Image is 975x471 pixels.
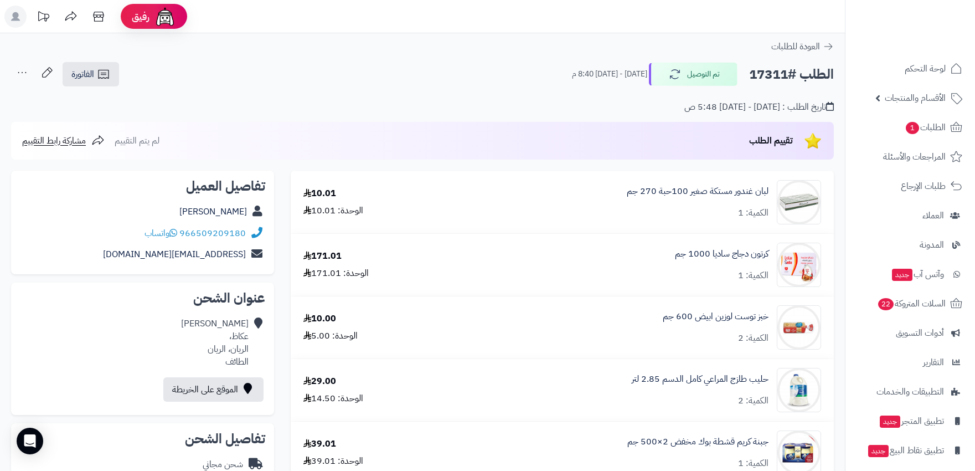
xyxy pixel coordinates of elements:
span: تطبيق المتجر [879,413,944,429]
span: جديد [868,445,889,457]
h2: تفاصيل الشحن [20,432,265,446]
span: المدونة [920,237,944,253]
span: مشاركة رابط التقييم [22,134,86,147]
span: 22 [878,298,894,310]
a: حليب طازج المراعي كامل الدسم 2.85 لتر [632,373,768,386]
div: شحن مجاني [203,458,243,471]
a: العودة للطلبات [771,40,834,53]
a: [EMAIL_ADDRESS][DOMAIN_NAME] [103,248,246,261]
span: 1 [906,122,919,134]
span: تطبيق نقاط البيع [867,443,944,458]
a: تطبيق المتجرجديد [852,408,968,434]
span: المراجعات والأسئلة [883,149,946,165]
small: [DATE] - [DATE] 8:40 م [572,69,647,80]
h2: الطلب #17311 [749,63,834,86]
span: العملاء [922,208,944,223]
div: 10.00 [303,313,336,325]
div: الكمية: 1 [738,207,768,219]
span: التطبيقات والخدمات [876,384,944,400]
span: جديد [880,416,900,428]
a: 966509209180 [179,227,246,240]
img: 231687683956884d204b15f120a616788953-90x90.jpg [777,368,821,412]
span: جديد [892,269,912,281]
span: لم يتم التقييم [115,134,159,147]
a: تطبيق نقاط البيعجديد [852,437,968,464]
a: [PERSON_NAME] [179,205,247,218]
a: لوحة التحكم [852,55,968,82]
a: واتساب [145,227,177,240]
div: الكمية: 2 [738,395,768,407]
div: 10.01 [303,187,336,200]
a: خبز توست لوزين ابيض 600 جم [663,310,768,323]
span: الأقسام والمنتجات [885,90,946,106]
div: 39.01 [303,438,336,450]
a: مشاركة رابط التقييم [22,134,105,147]
div: الكمية: 2 [738,332,768,345]
div: الوحدة: 10.01 [303,204,363,217]
span: الفاتورة [71,68,94,81]
h2: عنوان الشحن [20,291,265,305]
div: الكمية: 1 [738,457,768,470]
div: تاريخ الطلب : [DATE] - [DATE] 5:48 ص [684,101,834,114]
div: الوحدة: 171.01 [303,267,369,280]
div: 171.01 [303,250,342,263]
span: تقييم الطلب [749,134,793,147]
a: التطبيقات والخدمات [852,378,968,405]
span: الطلبات [905,120,946,135]
a: لبان غندور مستكة صغير 100حبة 270 جم [627,185,768,198]
span: السلات المتروكة [877,296,946,311]
a: جبنة كريم قشطة بوك مخفض 2×500 جم [627,436,768,448]
button: تم التوصيل [649,63,737,86]
div: [PERSON_NAME] عكاظ، الريان، الريان الطائف [181,318,249,368]
span: أدوات التسويق [896,325,944,341]
a: طلبات الإرجاع [852,173,968,199]
img: 1346161d17c4fed3312b52129efa6e1b84aa-90x90.jpg [777,305,821,350]
a: وآتس آبجديد [852,261,968,288]
span: رفيق [132,10,149,23]
img: 12098bb14236aa663b51cc43fe6099d0b61b-90x90.jpg [777,243,821,287]
a: الطلبات1 [852,114,968,141]
a: كرتون دجاج ساديا 1000 جم [675,248,768,260]
img: ai-face.png [154,6,176,28]
span: وآتس آب [891,267,944,282]
a: المدونة [852,232,968,258]
div: Open Intercom Messenger [17,428,43,454]
span: طلبات الإرجاع [901,178,946,194]
span: لوحة التحكم [905,61,946,76]
a: المراجعات والأسئلة [852,144,968,170]
div: الوحدة: 5.00 [303,330,358,342]
a: الموقع على الخريطة [163,377,264,402]
img: 1664631413-8ba98025-ed0b-4607-97a9-9f2adb2e6b65.__CR0,0,600,600_PT0_SX300_V1___-90x90.jpg [777,180,821,224]
a: تحديثات المنصة [29,6,57,30]
div: الوحدة: 14.50 [303,392,363,405]
div: الوحدة: 39.01 [303,455,363,468]
div: 29.00 [303,375,336,388]
div: الكمية: 1 [738,269,768,282]
a: التقارير [852,349,968,376]
a: أدوات التسويق [852,320,968,346]
span: التقارير [923,355,944,370]
a: السلات المتروكة22 [852,290,968,317]
a: الفاتورة [63,62,119,86]
h2: تفاصيل العميل [20,180,265,193]
a: العملاء [852,202,968,229]
span: العودة للطلبات [771,40,820,53]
